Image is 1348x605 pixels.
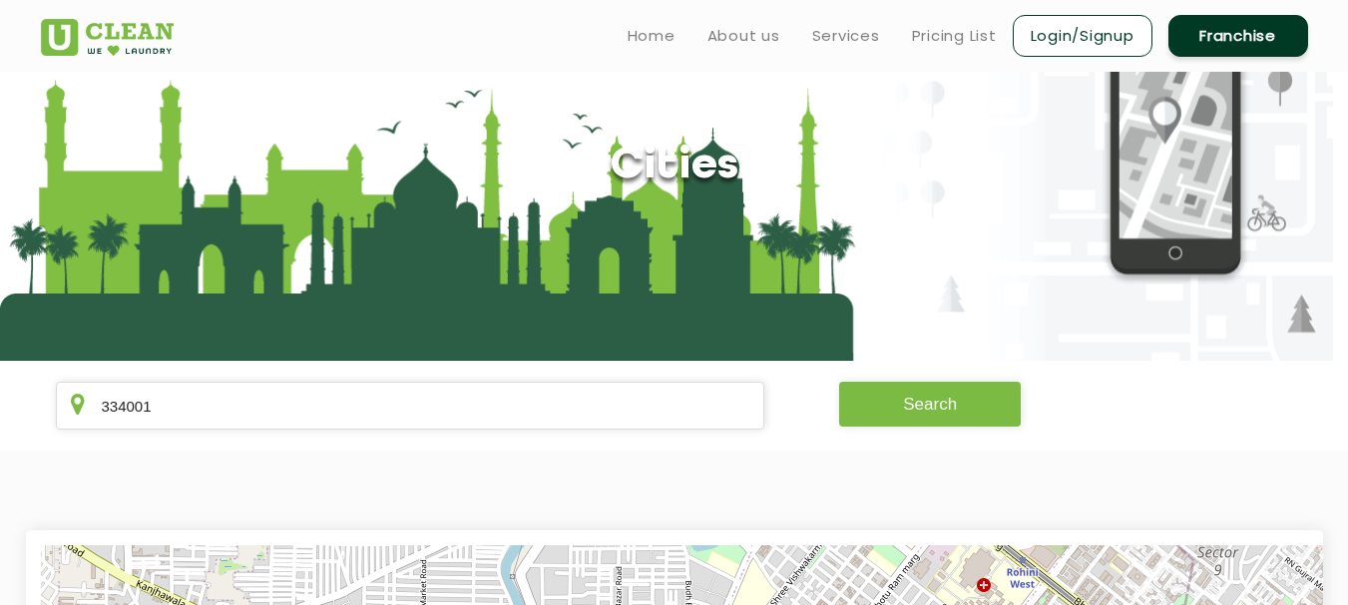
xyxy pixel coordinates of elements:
[628,24,675,48] a: Home
[56,382,765,430] input: Enter city/area/pin Code
[1168,15,1308,57] a: Franchise
[707,24,780,48] a: About us
[839,382,1021,427] button: Search
[1013,15,1152,57] a: Login/Signup
[41,19,174,56] img: UClean Laundry and Dry Cleaning
[912,24,997,48] a: Pricing List
[812,24,880,48] a: Services
[610,142,738,192] h1: Cities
